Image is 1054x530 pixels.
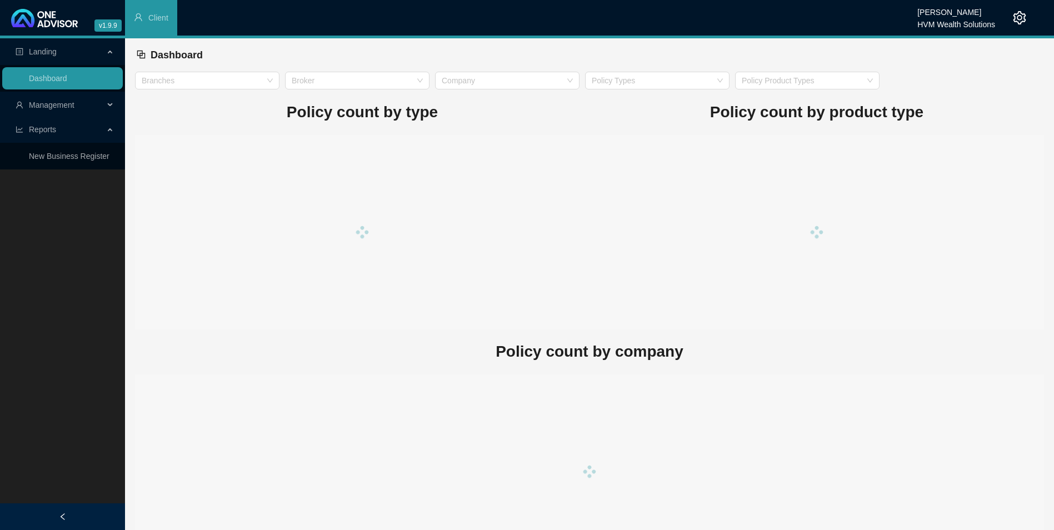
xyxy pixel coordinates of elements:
h1: Policy count by company [135,339,1044,364]
span: user [134,13,143,22]
div: [PERSON_NAME] [917,3,995,15]
span: v1.9.9 [94,19,122,32]
span: Reports [29,125,56,134]
img: 2df55531c6924b55f21c4cf5d4484680-logo-light.svg [11,9,78,27]
h1: Policy count by type [135,100,590,124]
span: setting [1013,11,1026,24]
h1: Policy count by product type [590,100,1044,124]
span: Dashboard [151,49,203,61]
span: line-chart [16,126,23,133]
a: Dashboard [29,74,67,83]
span: user [16,101,23,109]
div: HVM Wealth Solutions [917,15,995,27]
span: Client [148,13,168,22]
span: left [59,513,67,521]
span: Landing [29,47,57,56]
span: profile [16,48,23,56]
a: New Business Register [29,152,109,161]
span: block [136,49,146,59]
span: Management [29,101,74,109]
